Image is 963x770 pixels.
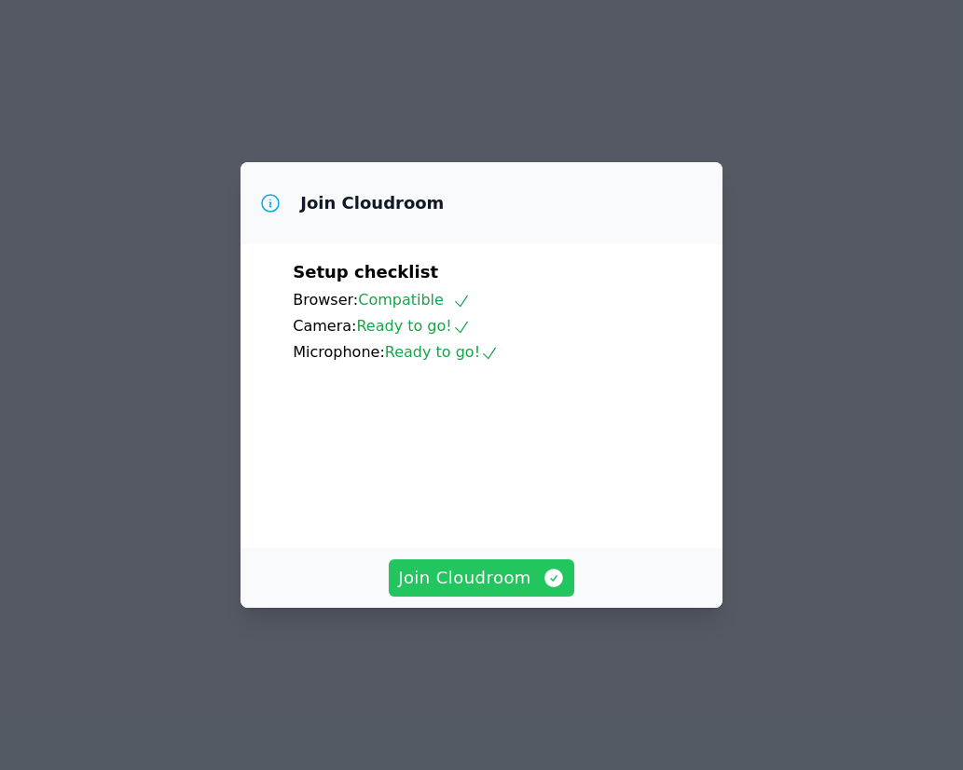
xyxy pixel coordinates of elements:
span: Microphone: [293,343,385,361]
span: Join Cloudroom [398,565,565,591]
span: Setup checklist [293,262,438,282]
span: Compatible [358,291,471,309]
span: Ready to go! [385,343,499,361]
span: Browser: [293,291,358,309]
span: Ready to go! [356,317,470,335]
h3: Join Cloudroom [300,192,444,214]
button: Join Cloudroom [389,559,574,597]
span: Camera: [293,317,356,335]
